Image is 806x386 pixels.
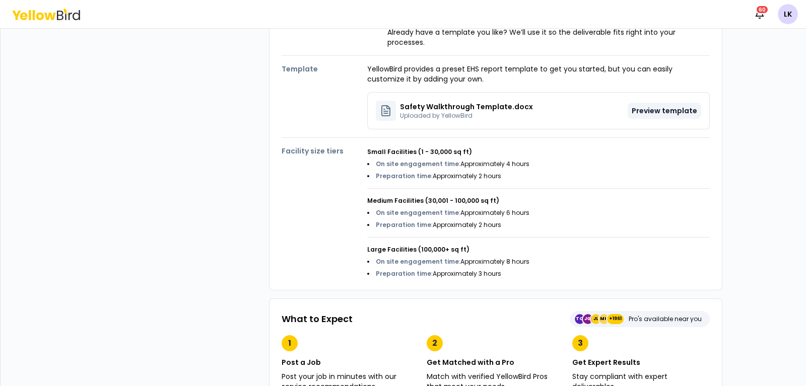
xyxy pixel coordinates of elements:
[367,148,710,156] h4: Small Facilities (1 - 30,000 sq ft)
[282,146,367,156] h4: Facility size tiers
[599,314,609,324] span: MH
[376,160,459,168] span: On site engagement time
[400,112,533,120] p: Uploaded by YellowBird
[282,64,367,74] h4: Template
[376,220,431,229] span: Preparation time
[433,172,501,180] span: Approximately 2 hours
[367,258,529,266] li: :
[376,269,431,278] span: Preparation time
[376,208,459,217] span: On site engagement time
[778,4,798,24] span: LK
[282,312,353,326] h3: What to Expect
[367,270,529,278] li: :
[460,160,529,168] span: Approximately 4 hours
[387,27,710,47] p: Already have a template you like? We’ll use it so the deliverable fits right into your processes.
[376,172,431,180] span: Preparation time
[460,257,529,266] span: Approximately 8 hours
[427,335,443,351] div: 2
[367,209,529,217] li: :
[400,102,533,112] p: Safety Walkthrough Template.docx
[750,4,770,24] button: 60
[367,172,529,180] li: :
[282,335,298,351] div: 1
[376,257,459,266] span: On site engagement time
[591,314,601,324] span: JL
[433,269,501,278] span: Approximately 3 hours
[628,103,701,119] button: Preview template
[609,314,622,324] span: +1961
[460,208,529,217] span: Approximately 6 hours
[367,64,710,84] p: YellowBird provides a preset EHS report template to get you started, but you can easily customize...
[367,246,710,254] h4: Large Facilities (100,000+ sq ft)
[575,314,585,324] span: TC
[433,220,501,229] span: Approximately 2 hours
[427,357,564,367] h4: Get Matched with a Pro
[756,5,769,14] div: 60
[367,197,710,205] h4: Medium Facilities (30,001 - 100,000 sq ft)
[367,221,529,229] li: :
[367,160,529,168] li: :
[282,357,419,367] h4: Post a Job
[572,335,588,351] div: 3
[629,315,702,323] p: Pro's available near you
[583,314,593,324] span: JG
[572,357,710,367] h4: Get Expert Results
